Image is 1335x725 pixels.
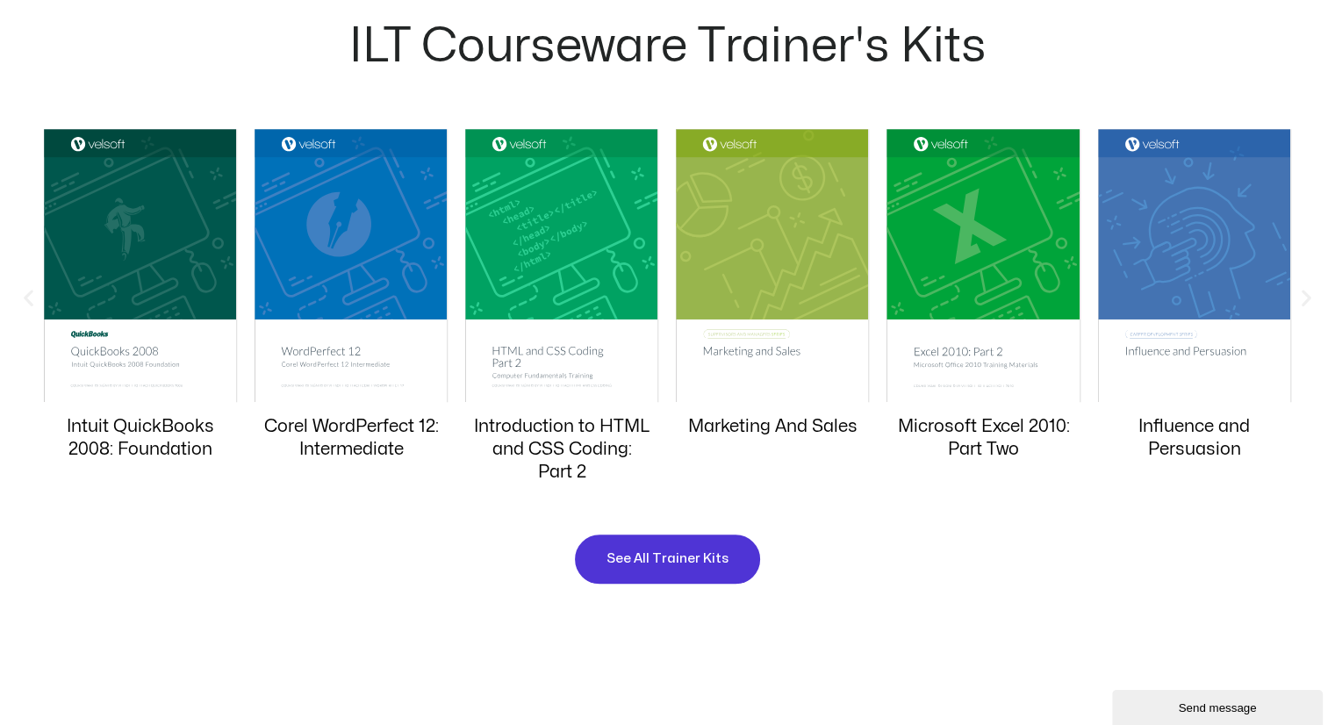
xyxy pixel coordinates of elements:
div: 7 / 20 [255,129,448,492]
div: 6 / 20 [44,129,237,492]
div: Next slide [1296,286,1317,308]
a: Influence and Persuasion [1138,418,1250,457]
a: Microsoft Excel 2010: Part Two [898,418,1070,457]
div: 9 / 20 [676,129,869,492]
a: Marketing And Sales [688,418,858,434]
img: marketing and sales training material [676,129,869,402]
a: Corel WordPerfect 12: Intermediate [264,418,439,457]
iframe: chat widget [1112,686,1326,725]
a: See All Trainer Kits [573,533,762,585]
a: Introduction to HTML and CSS Coding: Part 2 [474,418,650,480]
div: 8 / 20 [465,129,658,492]
div: 11 / 20 [1098,129,1291,492]
a: Intuit QuickBooks 2008: Foundation [67,418,214,457]
span: See All Trainer Kits [606,549,729,570]
h2: ILT Courseware Trainer's Kits [18,23,1317,70]
div: 10 / 20 [887,129,1080,492]
div: Previous slide [18,286,39,308]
